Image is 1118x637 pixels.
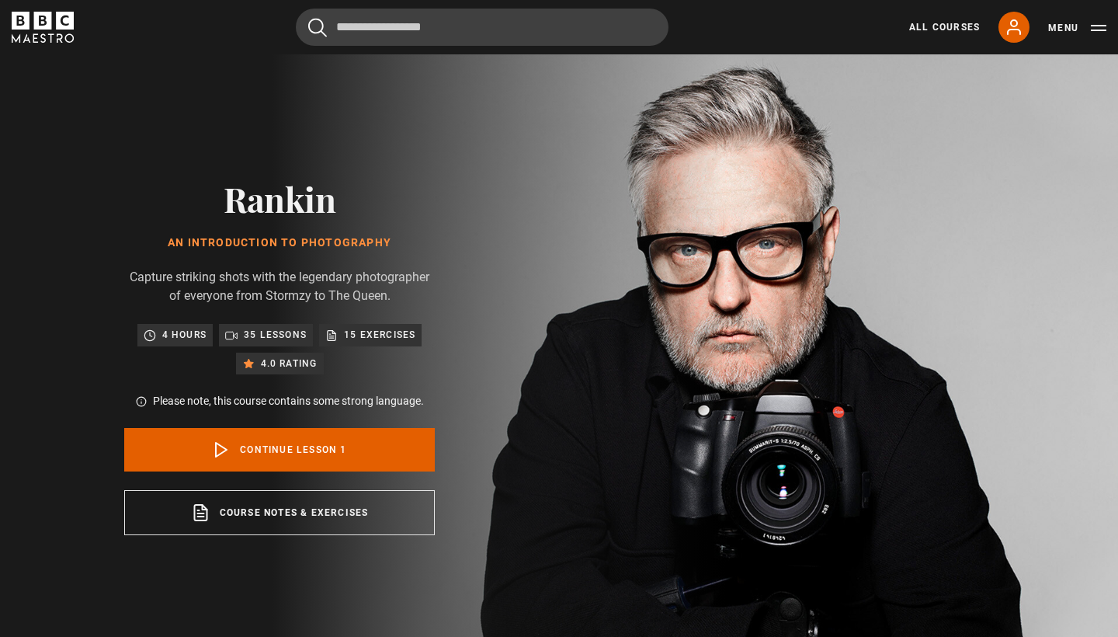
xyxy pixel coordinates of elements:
button: Submit the search query [308,18,327,37]
svg: BBC Maestro [12,12,74,43]
h1: An Introduction to Photography [124,237,435,249]
p: 4.0 rating [261,356,318,371]
a: All Courses [909,20,980,34]
p: Please note, this course contains some strong language. [153,393,424,409]
a: Course notes & exercises [124,490,435,535]
p: 15 exercises [344,327,415,343]
p: 35 lessons [244,327,307,343]
h2: Rankin [124,179,435,218]
p: 4 hours [162,327,207,343]
input: Search [296,9,668,46]
p: Capture striking shots with the legendary photographer of everyone from Stormzy to The Queen. [124,268,435,305]
a: Continue lesson 1 [124,428,435,472]
button: Toggle navigation [1048,20,1106,36]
